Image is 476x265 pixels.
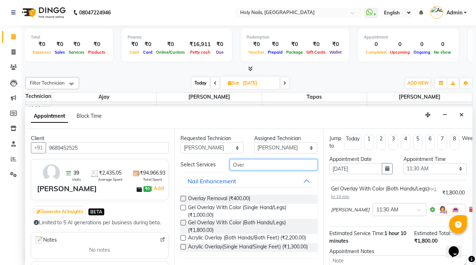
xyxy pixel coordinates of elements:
li: 6 [425,135,435,150]
div: ₹0 [31,40,53,49]
span: | [151,184,165,193]
div: ₹0 [141,40,154,49]
div: 10:30 AM [27,105,51,112]
div: 0 [432,40,453,49]
span: Appointment [31,110,68,123]
button: ADD NEW [406,78,430,88]
div: ₹0 [266,40,284,49]
li: 3 [389,135,398,150]
span: [PERSON_NAME] [367,93,472,102]
span: Expenses [31,50,53,55]
input: Search by service name [230,159,317,170]
li: 5 [413,135,422,150]
div: 0 [364,40,388,49]
li: 2 [376,135,386,150]
span: Products [86,50,107,55]
div: Appointment Notes [329,248,467,255]
span: Estimated Total: [414,230,451,237]
span: Card [141,50,154,55]
div: Assigned Technician [254,135,317,142]
button: Close [456,109,467,121]
img: Admin [430,6,443,19]
div: ₹16,911 [187,40,214,49]
iframe: chat widget [446,236,469,258]
div: Technician [26,93,51,100]
span: [PERSON_NAME] [331,206,370,214]
span: Cash [128,50,141,55]
span: Tapas [262,93,367,102]
div: ₹0 [284,40,305,49]
div: [PERSON_NAME] [37,183,97,194]
li: 1 [364,135,374,150]
div: ₹1,800.00 [442,189,465,197]
div: ₹0 [247,40,266,49]
input: yyyy-mm-dd [329,163,382,174]
span: ₹1,800.00 [414,238,438,244]
span: Wallet [328,50,343,55]
div: Limited to 5 AI generations per business during beta. [34,219,166,226]
span: Overlay Removal (₹400.00) [188,195,250,204]
div: Nail Enhancement [188,177,236,185]
span: ADD NEW [407,80,429,86]
div: ₹0 [214,40,226,49]
span: Online/Custom [154,50,187,55]
span: Gift Cards [305,50,328,55]
span: Today [192,77,210,89]
button: +91 [31,142,46,153]
div: Requested Technician [180,135,244,142]
button: Nail Enhancement [183,175,315,188]
input: 2025-09-06 [241,78,277,89]
div: ₹0 [86,40,107,49]
span: ₹0 [143,186,151,192]
button: Generate AI Insights [35,207,85,217]
a: Add [152,184,165,193]
span: Due [214,50,225,55]
span: Estimated Service Time: [329,230,384,237]
div: Total [31,34,107,40]
img: avatar [41,162,62,183]
span: Admin [447,9,462,17]
span: Sales [53,50,67,55]
img: Hairdresser.png [438,205,447,214]
span: Package [284,50,305,55]
div: ₹0 [328,40,343,49]
img: Interior.png [451,205,460,214]
div: Client [31,135,169,142]
span: Acrylic Overlay(Single Hand/Single Feet) (₹1,300.00) [188,243,308,252]
span: Sat [226,80,241,86]
div: Jump to [329,135,341,150]
li: 7 [438,135,447,150]
li: 4 [401,135,410,150]
div: Today [346,135,360,143]
span: Gel Overlay With Color (Single Hand/Legs) (₹1,000.00) [188,204,312,219]
span: ₹2,435.05 [99,169,122,177]
span: Upcoming [388,50,412,55]
span: Average Spent [98,177,123,182]
span: Visits [72,177,81,182]
div: Gel Overlay With Color (Both Hands/Legs) [331,185,439,200]
div: Appointment [364,34,453,40]
div: ₹0 [128,40,141,49]
span: [PERSON_NAME] [157,93,262,102]
span: Voucher [247,50,266,55]
div: ₹0 [305,40,328,49]
span: Total Spent [143,177,162,182]
div: Appointment Time [403,156,467,163]
div: 0 [388,40,412,49]
div: ₹0 [154,40,187,49]
div: Appointment Date [329,156,393,163]
b: 08047224946 [79,3,111,23]
input: Search by Name/Mobile/Email/Code [46,142,169,153]
li: 8 [450,135,459,150]
span: Block Time [77,113,102,119]
span: Gel Overlay With Color (Both Hands/Legs) (₹1,800.00) [188,219,312,234]
span: 39 [73,169,79,177]
span: ₹94,966.93 [140,169,165,177]
span: No notes [89,246,110,254]
span: Notes [34,235,57,245]
div: ₹0 [53,40,67,49]
span: Services [67,50,86,55]
span: Petty cash [188,50,212,55]
div: Finance [128,34,226,40]
span: Prepaid [266,50,284,55]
